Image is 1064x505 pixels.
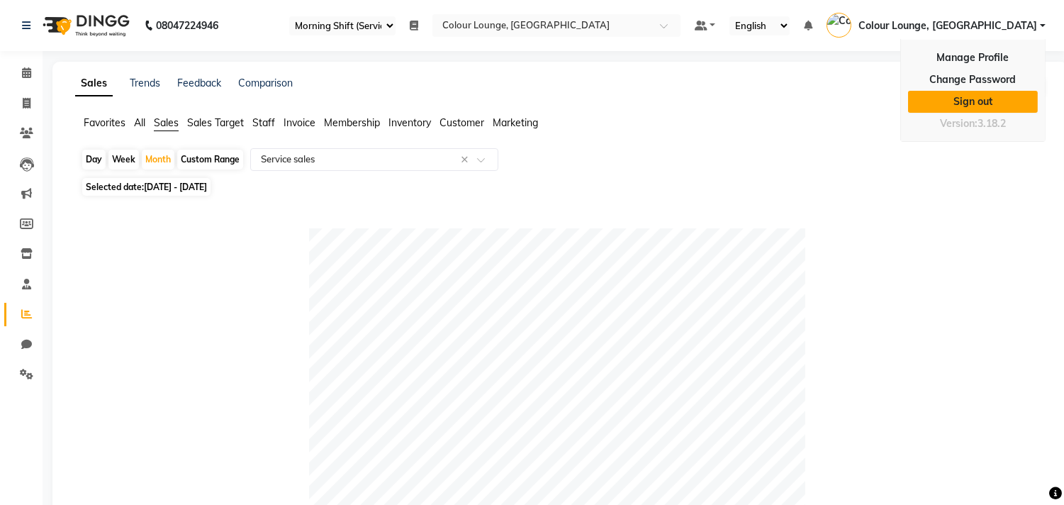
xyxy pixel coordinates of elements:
[108,150,139,170] div: Week
[827,13,851,38] img: Colour Lounge, Ranjit Avenue
[252,116,275,129] span: Staff
[908,69,1038,91] a: Change Password
[154,116,179,129] span: Sales
[439,116,484,129] span: Customer
[177,150,243,170] div: Custom Range
[82,178,211,196] span: Selected date:
[130,77,160,89] a: Trends
[493,116,538,129] span: Marketing
[908,91,1038,113] a: Sign out
[858,18,1037,33] span: Colour Lounge, [GEOGRAPHIC_DATA]
[187,116,244,129] span: Sales Target
[461,152,473,167] span: Clear all
[84,116,125,129] span: Favorites
[134,116,145,129] span: All
[908,113,1038,134] div: Version:3.18.2
[36,6,133,45] img: logo
[908,47,1038,69] a: Manage Profile
[284,116,315,129] span: Invoice
[144,182,207,192] span: [DATE] - [DATE]
[156,6,218,45] b: 08047224946
[142,150,174,170] div: Month
[82,150,106,170] div: Day
[324,116,380,129] span: Membership
[238,77,293,89] a: Comparison
[177,77,221,89] a: Feedback
[388,116,431,129] span: Inventory
[75,71,113,96] a: Sales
